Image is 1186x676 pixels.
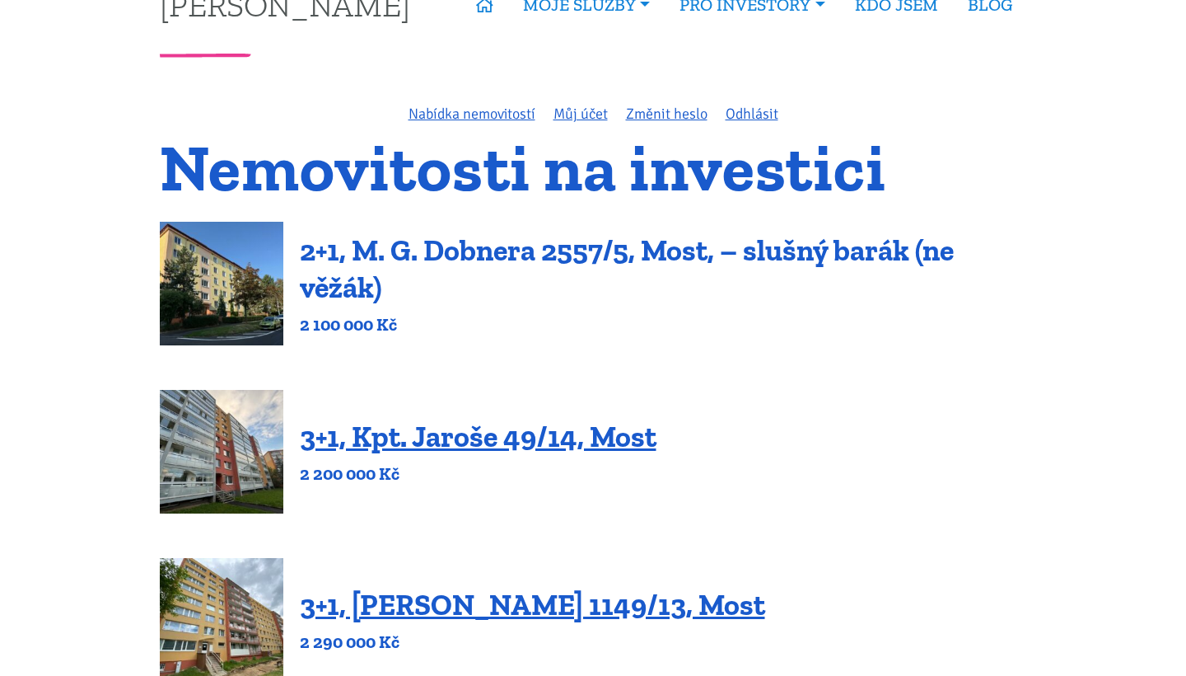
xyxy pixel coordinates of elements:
[553,105,608,123] a: Můj účet
[726,105,778,123] a: Odhlásit
[300,631,765,654] p: 2 290 000 Kč
[160,140,1027,195] h1: Nemovitosti na investici
[300,313,1027,336] p: 2 100 000 Kč
[409,105,535,123] a: Nabídka nemovitostí
[626,105,707,123] a: Změnit heslo
[300,232,954,305] a: 2+1, M. G. Dobnera 2557/5, Most, – slušný barák (ne věžák)
[300,419,656,454] a: 3+1, Kpt. Jaroše 49/14, Most
[300,462,656,486] p: 2 200 000 Kč
[300,587,765,622] a: 3+1, [PERSON_NAME] 1149/13, Most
